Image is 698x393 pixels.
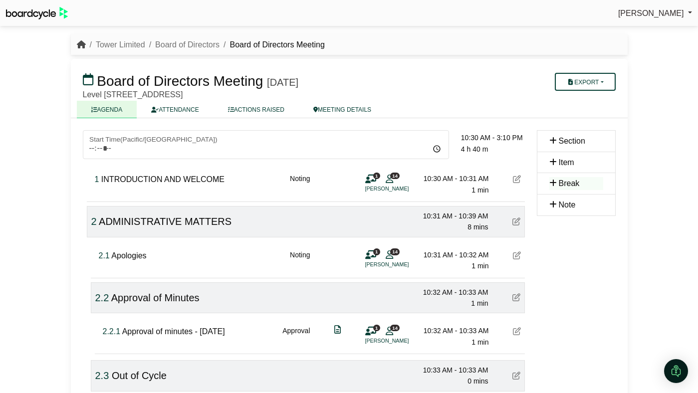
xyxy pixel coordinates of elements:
div: 10:33 AM - 10:33 AM [419,365,488,376]
a: ACTIONS RAISED [214,101,299,118]
span: Approval of Minutes [111,292,200,303]
span: Item [559,158,574,167]
span: Board of Directors Meeting [97,73,263,89]
span: 1 [373,248,380,255]
a: MEETING DETAILS [299,101,386,118]
span: Click to fine tune number [103,327,121,336]
div: Open Intercom Messenger [664,359,688,383]
span: 1 min [471,299,488,307]
a: [PERSON_NAME] [618,7,692,20]
span: Level [STREET_ADDRESS] [83,90,183,99]
div: 10:31 AM - 10:39 AM [419,210,488,221]
div: Noting [290,173,310,196]
span: 14 [390,325,400,331]
span: INTRODUCTION AND WELCOME [101,175,225,184]
span: Note [559,200,576,209]
span: 1 min [471,186,488,194]
a: AGENDA [77,101,137,118]
span: 1 [373,325,380,331]
span: 1 min [471,262,488,270]
span: 14 [390,248,400,255]
a: Board of Directors [155,40,220,49]
div: Approval [282,325,310,348]
a: Tower Limited [96,40,145,49]
span: Break [559,179,580,188]
div: 10:32 AM - 10:33 AM [419,325,489,336]
span: 1 [373,173,380,179]
span: Click to fine tune number [95,370,109,381]
div: Noting [290,249,310,272]
span: 1 min [471,338,488,346]
a: ATTENDANCE [137,101,213,118]
div: 10:30 AM - 10:31 AM [419,173,489,184]
li: [PERSON_NAME] [365,260,440,269]
span: 14 [390,173,400,179]
span: Out of Cycle [112,370,167,381]
li: Board of Directors Meeting [220,38,325,51]
div: 10:31 AM - 10:32 AM [419,249,489,260]
li: [PERSON_NAME] [365,185,440,193]
span: 0 mins [467,377,488,385]
button: Export [555,73,615,91]
nav: breadcrumb [77,38,325,51]
li: [PERSON_NAME] [365,337,440,345]
span: ADMINISTRATIVE MATTERS [99,216,232,227]
span: Approval of minutes - [DATE] [122,327,225,336]
span: Section [559,137,585,145]
span: Apologies [111,251,146,260]
span: Click to fine tune number [99,251,110,260]
span: Click to fine tune number [95,292,109,303]
div: 10:32 AM - 10:33 AM [419,287,488,298]
img: BoardcycleBlackGreen-aaafeed430059cb809a45853b8cf6d952af9d84e6e89e1f1685b34bfd5cb7d64.svg [6,7,68,19]
div: 10:30 AM - 3:10 PM [461,132,531,143]
span: [PERSON_NAME] [618,9,684,17]
span: Click to fine tune number [91,216,97,227]
span: Click to fine tune number [95,175,99,184]
span: 4 h 40 m [461,145,488,153]
span: 8 mins [467,223,488,231]
div: [DATE] [267,76,298,88]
